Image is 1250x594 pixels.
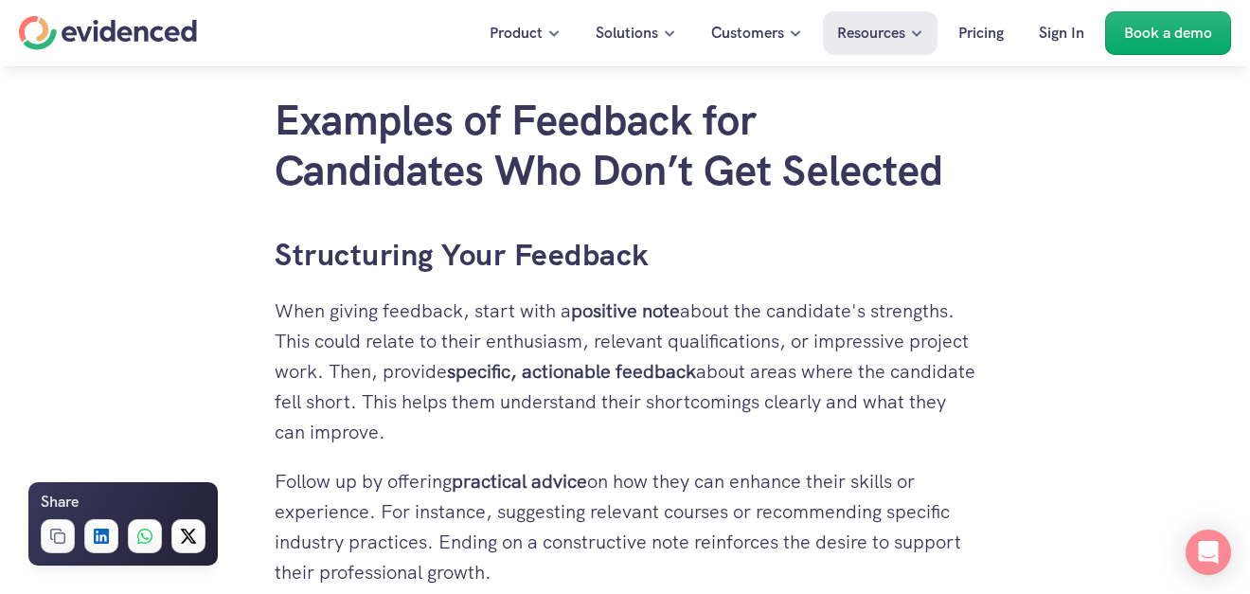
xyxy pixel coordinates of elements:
strong: specific, actionable feedback [447,359,696,384]
p: Book a demo [1124,21,1212,45]
strong: positive note [571,298,680,323]
a: Book a demo [1105,11,1231,55]
p: Pricing [958,21,1004,45]
h3: Structuring Your Feedback [275,234,975,277]
a: Sign In [1025,11,1098,55]
p: Sign In [1039,21,1084,45]
p: Resources [837,21,905,45]
p: Solutions [596,21,658,45]
a: Home [19,16,197,50]
p: Product [490,21,543,45]
p: Follow up by offering on how they can enhance their skills or experience. For instance, suggestin... [275,466,975,587]
div: Open Intercom Messenger [1186,530,1231,575]
strong: practical advice [452,469,587,494]
h6: Share [41,490,79,514]
p: When giving feedback, start with a about the candidate's strengths. This could relate to their en... [275,296,975,447]
p: Customers [711,21,784,45]
a: Pricing [944,11,1018,55]
h2: Examples of Feedback for Candidates Who Don’t Get Selected [275,96,975,196]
